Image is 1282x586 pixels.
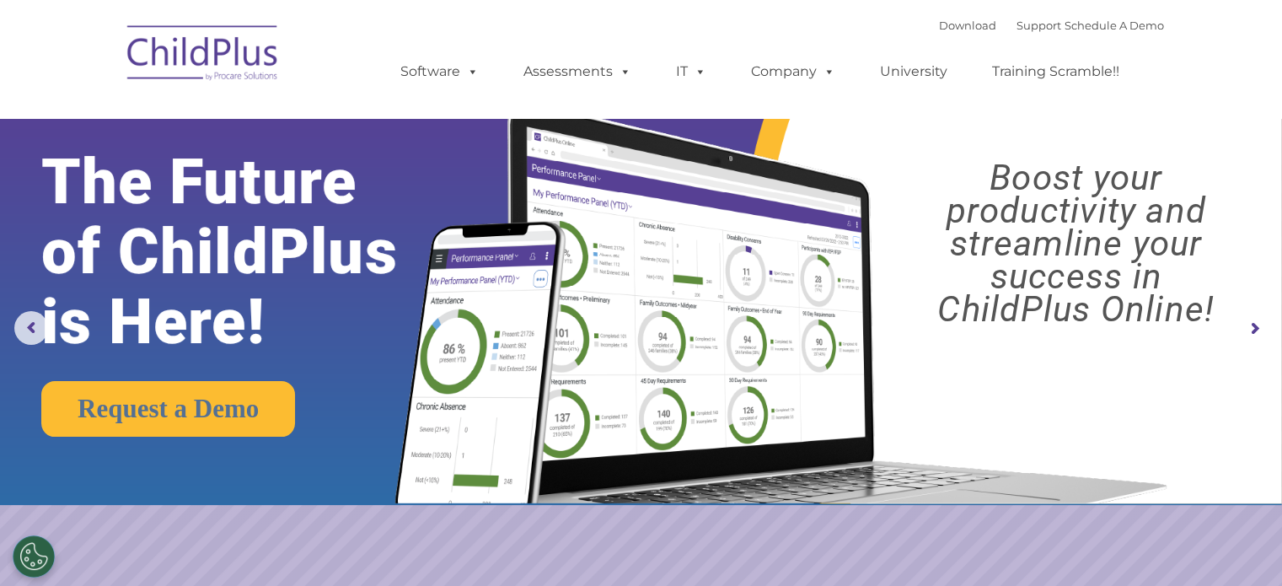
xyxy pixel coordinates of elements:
span: Last name [234,111,286,124]
a: Download [939,19,996,32]
a: University [863,55,964,89]
a: Schedule A Demo [1065,19,1164,32]
a: Assessments [507,55,648,89]
iframe: Chat Widget [1198,505,1282,586]
a: Request a Demo [41,381,295,437]
span: Phone number [234,180,306,193]
a: Training Scramble!! [975,55,1136,89]
rs-layer: The Future of ChildPlus is Here! [41,147,451,357]
a: Software [384,55,496,89]
font: | [939,19,1164,32]
a: IT [659,55,723,89]
a: Company [734,55,852,89]
button: Cookies Settings [13,535,55,578]
rs-layer: Boost your productivity and streamline your success in ChildPlus Online! [886,161,1266,325]
img: ChildPlus by Procare Solutions [119,13,287,98]
a: Support [1016,19,1061,32]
